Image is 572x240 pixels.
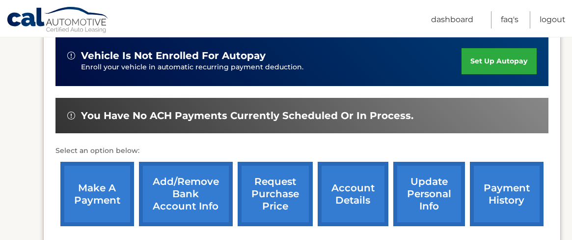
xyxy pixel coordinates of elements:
a: FAQ's [501,11,518,29]
a: Logout [540,11,566,29]
a: Cal Automotive [6,6,109,35]
p: Enroll your vehicle in automatic recurring payment deduction. [81,62,462,73]
a: request purchase price [238,162,313,226]
a: Add/Remove bank account info [139,162,233,226]
span: vehicle is not enrolled for autopay [81,50,266,62]
a: Dashboard [431,11,473,29]
span: You have no ACH payments currently scheduled or in process. [81,110,413,122]
img: alert-white.svg [67,112,75,120]
a: payment history [470,162,544,226]
a: set up autopay [462,48,536,74]
p: Select an option below: [55,145,548,157]
a: make a payment [60,162,134,226]
a: update personal info [393,162,465,226]
img: alert-white.svg [67,52,75,60]
a: account details [318,162,388,226]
